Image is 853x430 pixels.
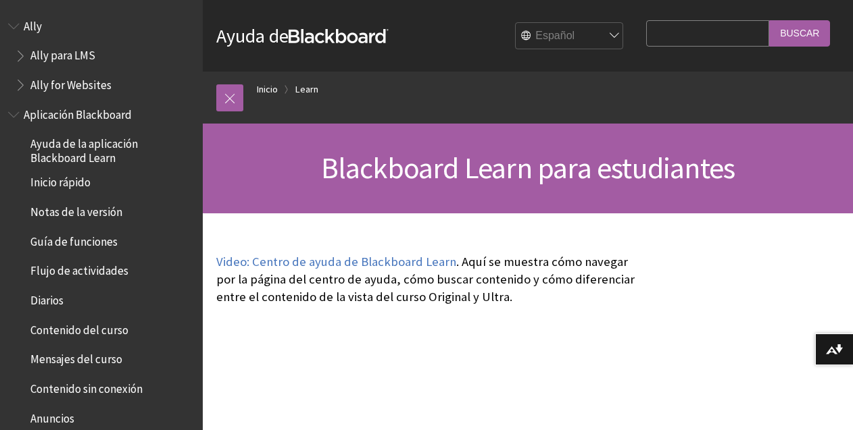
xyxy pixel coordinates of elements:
a: Video: Centro de ayuda de Blackboard Learn [216,254,456,270]
span: Contenido del curso [30,319,128,337]
span: Contenido sin conexión [30,377,143,396]
a: Ayuda deBlackboard [216,24,389,48]
span: Ally [24,15,42,33]
strong: Blackboard [289,29,389,43]
span: Guía de funciones [30,230,118,248]
span: Ally para LMS [30,45,95,63]
span: Notas de la versión [30,200,122,219]
p: . Aquí se muestra cómo navegar por la página del centro de ayuda, cómo buscar contenido y cómo di... [216,253,639,306]
span: Mensajes del curso [30,348,122,367]
select: Site Language Selector [516,23,624,50]
input: Buscar [769,20,830,47]
span: Diarios [30,289,64,307]
span: Inicio rápido [30,171,91,190]
span: Flujo de actividades [30,260,128,278]
span: Anuncios [30,407,74,425]
span: Aplicación Blackboard [24,103,132,122]
nav: Book outline for Anthology Ally Help [8,15,195,97]
span: Ally for Websites [30,74,112,92]
span: Ayuda de la aplicación Blackboard Learn [30,133,193,165]
a: Inicio [257,81,278,98]
a: Learn [295,81,318,98]
span: Blackboard Learn para estudiantes [321,149,735,186]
